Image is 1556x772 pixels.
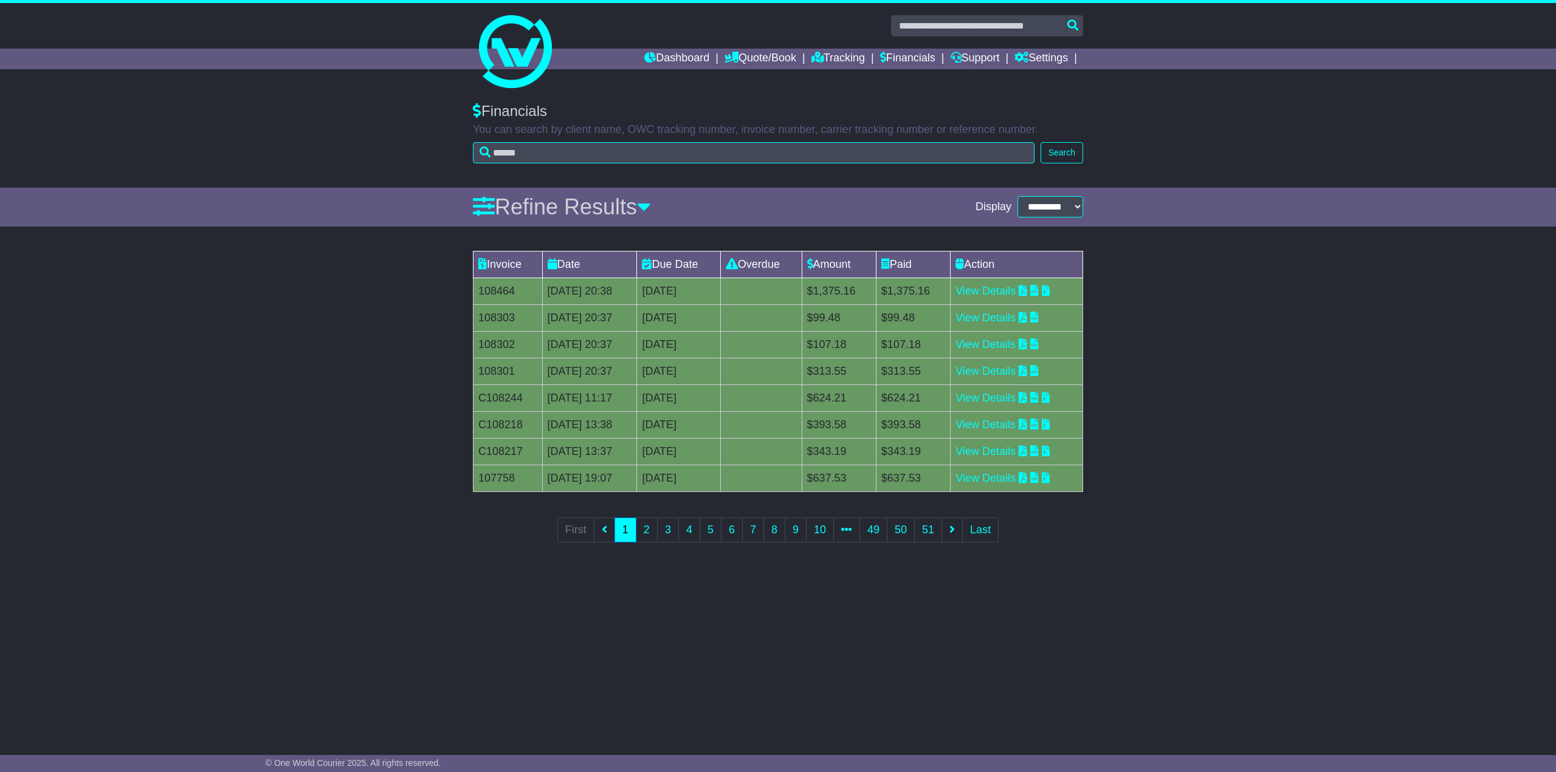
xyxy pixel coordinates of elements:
a: 7 [742,518,764,542]
td: [DATE] 20:37 [542,358,637,384]
td: $637.53 [876,465,950,491]
a: 6 [721,518,743,542]
td: 108303 [473,304,543,331]
td: [DATE] 13:38 [542,411,637,438]
td: $99.48 [802,304,876,331]
a: Last [962,518,999,542]
a: Refine Results [473,194,651,219]
td: $1,375.16 [802,278,876,304]
td: [DATE] [637,384,720,411]
td: [DATE] [637,278,720,304]
td: [DATE] 20:37 [542,304,637,331]
td: [DATE] [637,438,720,465]
td: [DATE] 13:37 [542,438,637,465]
td: Overdue [720,251,802,278]
a: Financials [880,49,935,69]
td: Due Date [637,251,720,278]
a: Support [951,49,1000,69]
a: View Details [955,312,1016,324]
td: Amount [802,251,876,278]
a: 5 [700,518,721,542]
a: 2 [636,518,658,542]
td: [DATE] [637,331,720,358]
a: Dashboard [644,49,709,69]
a: 49 [859,518,887,542]
a: 4 [678,518,700,542]
a: 8 [763,518,785,542]
td: Invoice [473,251,543,278]
a: 51 [914,518,942,542]
td: 108464 [473,278,543,304]
td: [DATE] [637,358,720,384]
td: $313.55 [876,358,950,384]
td: $313.55 [802,358,876,384]
a: View Details [955,418,1016,431]
td: $1,375.16 [876,278,950,304]
span: Display [976,200,1011,214]
a: View Details [955,445,1016,457]
p: You can search by client name, OWC tracking number, invoice number, carrier tracking number or re... [473,123,1083,137]
a: 9 [785,518,807,542]
td: $107.18 [876,331,950,358]
a: 10 [806,518,834,542]
a: Quote/Book [725,49,796,69]
td: [DATE] [637,465,720,491]
td: [DATE] 19:07 [542,465,637,491]
a: View Details [955,472,1016,484]
a: View Details [955,365,1016,377]
td: $343.19 [876,438,950,465]
td: $393.58 [802,411,876,438]
td: $99.48 [876,304,950,331]
td: $637.53 [802,465,876,491]
td: $393.58 [876,411,950,438]
a: Settings [1014,49,1068,69]
div: Financials [473,103,1083,120]
td: [DATE] 20:37 [542,331,637,358]
a: 1 [614,518,636,542]
a: 50 [887,518,915,542]
a: View Details [955,285,1016,297]
td: C108217 [473,438,543,465]
td: Date [542,251,637,278]
td: 108301 [473,358,543,384]
a: View Details [955,392,1016,404]
td: $343.19 [802,438,876,465]
a: View Details [955,338,1016,350]
td: C108244 [473,384,543,411]
td: $624.21 [876,384,950,411]
td: C108218 [473,411,543,438]
td: Action [951,251,1083,278]
a: 3 [657,518,679,542]
td: [DATE] [637,304,720,331]
a: Tracking [811,49,865,69]
button: Search [1041,142,1083,163]
span: © One World Courier 2025. All rights reserved. [266,758,441,768]
td: 107758 [473,465,543,491]
td: $107.18 [802,331,876,358]
td: Paid [876,251,950,278]
td: [DATE] 11:17 [542,384,637,411]
td: [DATE] 20:38 [542,278,637,304]
td: $624.21 [802,384,876,411]
td: 108302 [473,331,543,358]
td: [DATE] [637,411,720,438]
